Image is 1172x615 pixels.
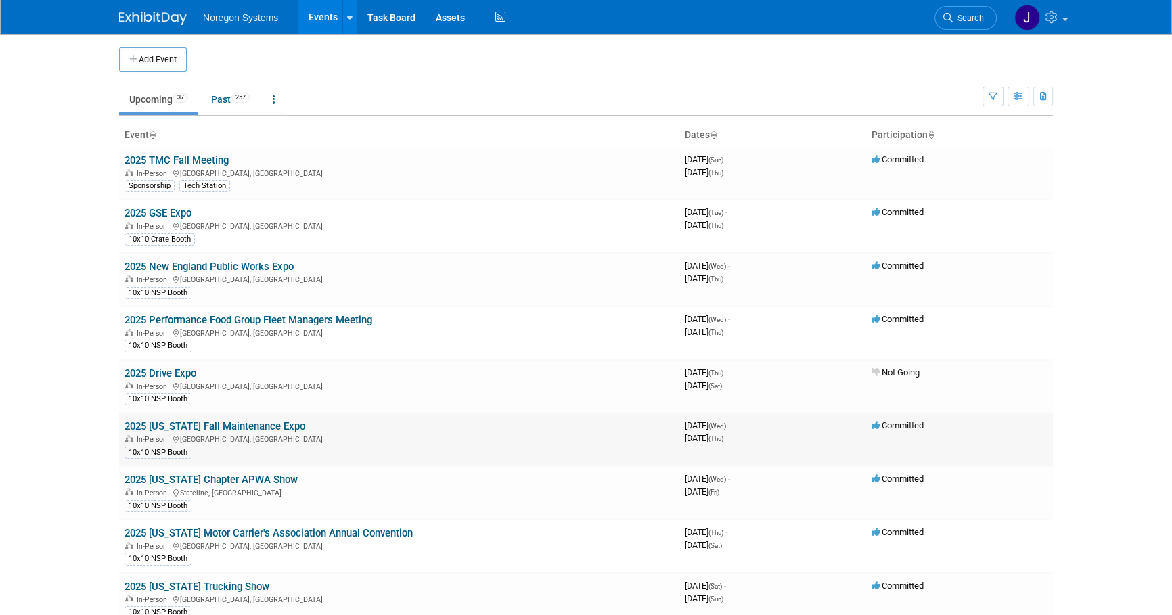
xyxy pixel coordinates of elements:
span: Search [953,13,984,23]
img: In-Person Event [125,329,133,336]
span: (Wed) [708,476,726,483]
span: - [728,474,730,484]
a: 2025 [US_STATE] Chapter APWA Show [125,474,298,486]
span: Committed [872,314,924,324]
span: [DATE] [685,420,730,430]
span: [DATE] [685,593,723,603]
span: (Thu) [708,369,723,377]
img: In-Person Event [125,275,133,282]
span: (Wed) [708,422,726,430]
span: 37 [173,93,188,103]
div: [GEOGRAPHIC_DATA], [GEOGRAPHIC_DATA] [125,220,674,231]
div: 10x10 NSP Booth [125,340,191,352]
span: In-Person [137,488,171,497]
span: Committed [872,207,924,217]
span: In-Person [137,595,171,604]
span: [DATE] [685,327,723,337]
img: In-Person Event [125,382,133,389]
span: (Sun) [708,595,723,603]
span: In-Person [137,329,171,338]
span: - [725,207,727,217]
img: In-Person Event [125,595,133,602]
span: [DATE] [685,273,723,283]
span: (Thu) [708,222,723,229]
a: Upcoming37 [119,87,198,112]
span: (Sat) [708,583,722,590]
a: Sort by Participation Type [928,129,934,140]
span: [DATE] [685,260,730,271]
a: 2025 New England Public Works Expo [125,260,294,273]
div: Stateline, [GEOGRAPHIC_DATA] [125,486,674,497]
a: 2025 GSE Expo [125,207,191,219]
span: Not Going [872,367,920,378]
span: (Sat) [708,542,722,549]
span: - [728,314,730,324]
a: Sort by Start Date [710,129,717,140]
span: [DATE] [685,314,730,324]
a: Past257 [201,87,260,112]
span: Committed [872,420,924,430]
span: [DATE] [685,154,727,164]
span: Committed [872,527,924,537]
img: In-Person Event [125,435,133,442]
div: 10x10 NSP Booth [125,500,191,512]
span: - [725,367,727,378]
span: - [728,260,730,271]
span: In-Person [137,382,171,391]
span: In-Person [137,275,171,284]
span: [DATE] [685,486,719,497]
a: 2025 Drive Expo [125,367,196,380]
span: [DATE] [685,207,727,217]
a: 2025 TMC Fall Meeting [125,154,229,166]
div: Tech Station [179,180,230,192]
span: 257 [231,93,250,103]
span: [DATE] [685,167,723,177]
span: (Thu) [708,275,723,283]
a: Sort by Event Name [149,129,156,140]
span: In-Person [137,169,171,178]
span: (Wed) [708,263,726,270]
div: [GEOGRAPHIC_DATA], [GEOGRAPHIC_DATA] [125,433,674,444]
span: Committed [872,260,924,271]
div: 10x10 Crate Booth [125,233,195,246]
button: Add Event [119,47,187,72]
div: 10x10 NSP Booth [125,287,191,299]
span: (Fri) [708,488,719,496]
a: 2025 [US_STATE] Motor Carrier's Association Annual Convention [125,527,413,539]
span: - [728,420,730,430]
span: Committed [872,474,924,484]
span: In-Person [137,542,171,551]
a: Search [934,6,997,30]
th: Dates [679,124,866,147]
div: [GEOGRAPHIC_DATA], [GEOGRAPHIC_DATA] [125,540,674,551]
img: In-Person Event [125,542,133,549]
div: Sponsorship [125,180,175,192]
span: (Thu) [708,435,723,442]
span: Committed [872,154,924,164]
a: 2025 [US_STATE] Trucking Show [125,580,269,593]
a: 2025 [US_STATE] Fall Maintenance Expo [125,420,305,432]
span: [DATE] [685,367,727,378]
span: (Wed) [708,316,726,323]
div: 10x10 NSP Booth [125,447,191,459]
span: [DATE] [685,580,726,591]
img: In-Person Event [125,169,133,176]
span: [DATE] [685,220,723,230]
div: [GEOGRAPHIC_DATA], [GEOGRAPHIC_DATA] [125,380,674,391]
span: (Thu) [708,329,723,336]
span: [DATE] [685,433,723,443]
span: In-Person [137,435,171,444]
span: [DATE] [685,380,722,390]
div: [GEOGRAPHIC_DATA], [GEOGRAPHIC_DATA] [125,273,674,284]
div: [GEOGRAPHIC_DATA], [GEOGRAPHIC_DATA] [125,167,674,178]
div: [GEOGRAPHIC_DATA], [GEOGRAPHIC_DATA] [125,327,674,338]
img: In-Person Event [125,222,133,229]
div: 10x10 NSP Booth [125,393,191,405]
span: (Sun) [708,156,723,164]
a: 2025 Performance Food Group Fleet Managers Meeting [125,314,372,326]
span: - [725,527,727,537]
span: - [725,154,727,164]
span: Committed [872,580,924,591]
img: Johana Gil [1014,5,1040,30]
span: Noregon Systems [203,12,278,23]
